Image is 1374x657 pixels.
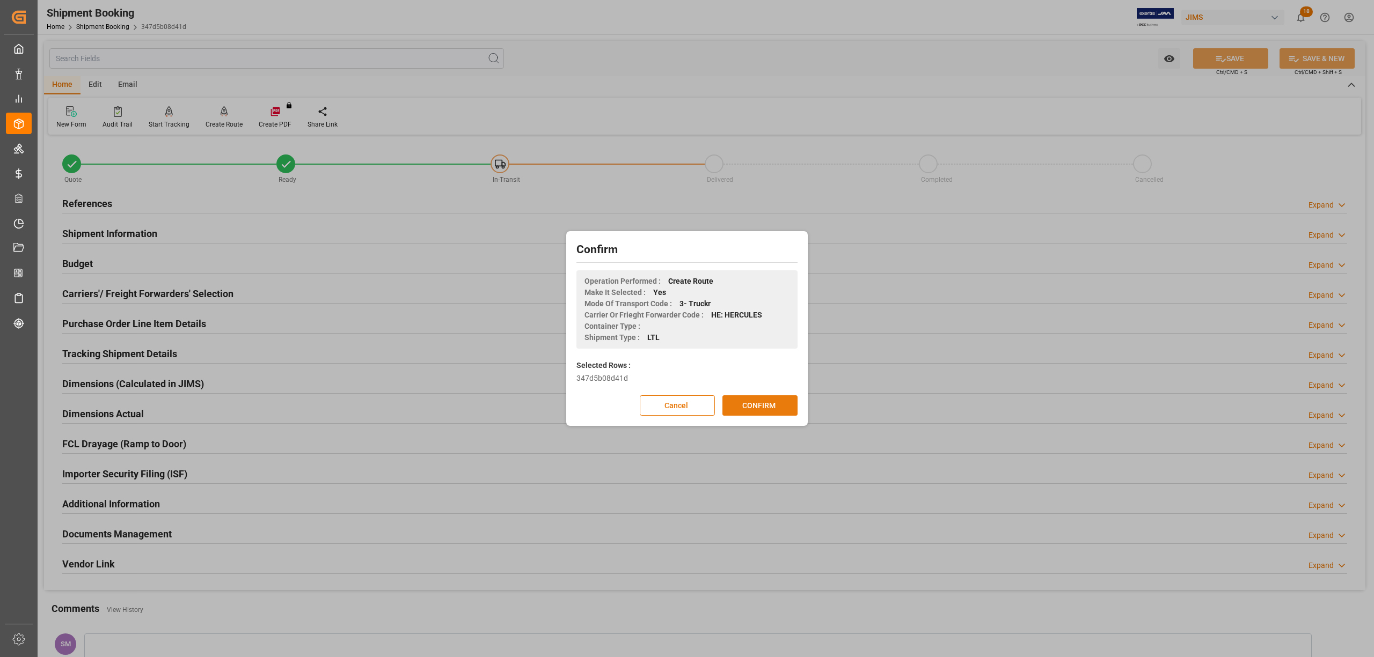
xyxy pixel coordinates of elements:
[576,360,631,371] label: Selected Rows :
[584,298,672,309] span: Mode Of Transport Code :
[584,276,661,287] span: Operation Performed :
[584,287,646,298] span: Make It Selected :
[584,321,640,332] span: Container Type :
[711,309,762,321] span: HE: HERCULES
[722,395,798,416] button: CONFIRM
[640,395,715,416] button: Cancel
[576,373,798,384] div: 347d5b08d41d
[653,287,666,298] span: Yes
[584,332,640,343] span: Shipment Type :
[647,332,660,343] span: LTL
[679,298,711,309] span: 3- Truckr
[584,309,704,321] span: Carrier Or Frieght Forwarder Code :
[576,241,798,259] h2: Confirm
[668,276,713,287] span: Create Route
